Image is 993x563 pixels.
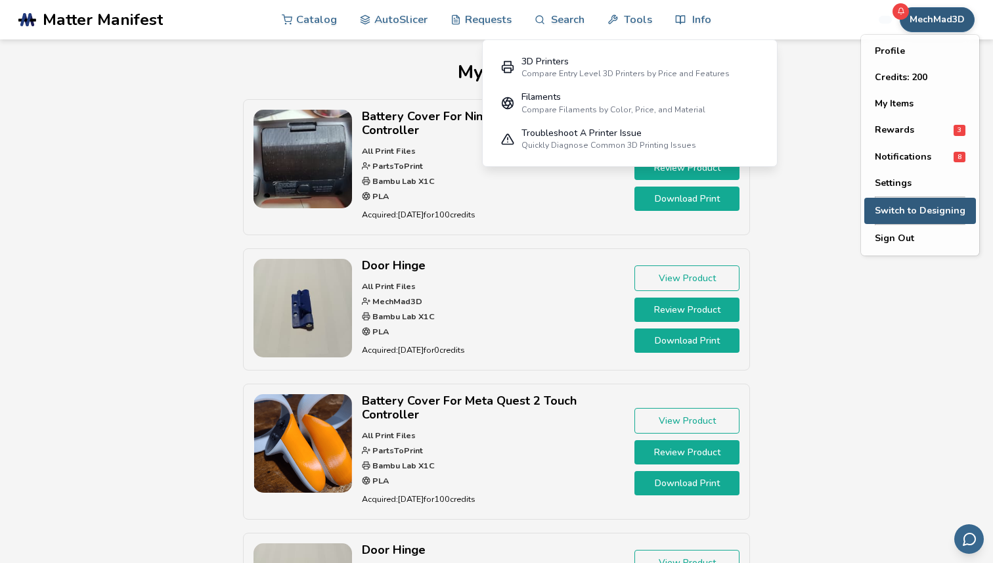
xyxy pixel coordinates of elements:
[634,408,739,434] a: View Product
[864,225,976,252] button: Sign Out
[634,471,739,495] a: Download Print
[864,91,976,117] button: My Items
[370,445,423,456] strong: PartsToPrint
[875,125,914,135] span: Rewards
[521,92,705,102] div: Filaments
[634,298,739,322] a: Review Product
[370,460,435,471] strong: Bambu Lab X1C
[362,281,416,292] strong: All Print Files
[362,145,416,156] strong: All Print Files
[362,259,625,273] h2: Door Hinge
[864,198,976,224] button: Switch to Designing
[362,208,625,221] p: Acquired: [DATE] for 100 credits
[521,105,705,114] div: Compare Filaments by Color, Price, and Material
[370,296,422,307] strong: MechMad3D
[634,187,739,211] a: Download Print
[362,394,625,422] h2: Battery Cover For Meta Quest 2 Touch Controller
[864,170,976,196] button: Settings
[954,125,965,136] span: 3
[362,543,625,557] h2: Door Hinge
[861,35,979,256] div: MechMad3D
[362,110,625,137] h2: Battery Cover For Nintendo Switch Pro Controller
[875,152,931,162] span: Notifications
[634,328,739,353] a: Download Print
[521,128,696,139] div: Troubleshoot A Printer Issue
[864,38,976,64] button: Profile
[900,7,975,32] button: MechMad3D
[362,492,625,506] p: Acquired: [DATE] for 100 credits
[634,265,739,291] a: View Product
[362,343,625,357] p: Acquired: [DATE] for 0 credits
[370,311,435,322] strong: Bambu Lab X1C
[954,152,965,163] span: 8
[370,191,389,202] strong: PLA
[864,64,976,91] button: Credits: 200
[362,430,416,441] strong: All Print Files
[521,56,730,67] div: 3D Printers
[20,62,973,83] h1: My Items
[254,394,352,493] img: Battery Cover For Meta Quest 2 Touch Controller
[254,110,352,208] img: Battery Cover For Nintendo Switch Pro Controller
[634,440,739,464] a: Review Product
[521,141,696,150] div: Quickly Diagnose Common 3D Printing Issues
[254,259,352,357] img: Door Hinge
[370,475,389,486] strong: PLA
[370,326,389,337] strong: PLA
[634,156,739,180] a: Review Product
[370,175,435,187] strong: Bambu Lab X1C
[521,69,730,78] div: Compare Entry Level 3D Printers by Price and Features
[954,524,984,554] button: Send feedback via email
[43,11,163,29] span: Matter Manifest
[492,49,768,85] a: 3D PrintersCompare Entry Level 3D Printers by Price and Features
[370,160,423,171] strong: PartsToPrint
[492,85,768,122] a: FilamentsCompare Filaments by Color, Price, and Material
[492,121,768,157] a: Troubleshoot A Printer IssueQuickly Diagnose Common 3D Printing Issues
